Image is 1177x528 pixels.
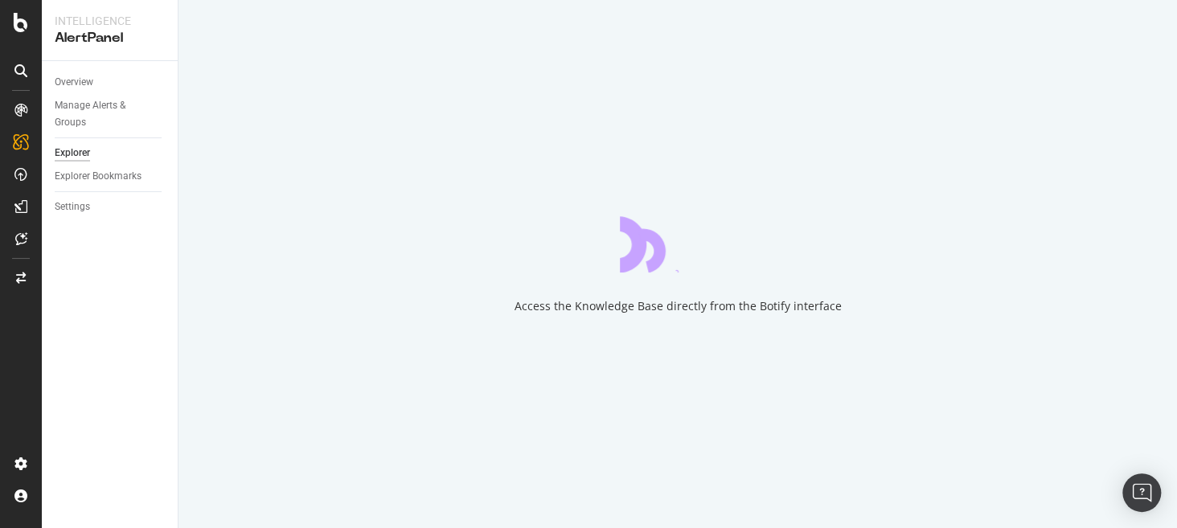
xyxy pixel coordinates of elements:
div: Settings [55,199,90,215]
div: Explorer Bookmarks [55,168,141,185]
a: Overview [55,74,166,91]
div: animation [620,215,736,272]
a: Explorer [55,145,166,162]
div: Manage Alerts & Groups [55,97,151,131]
a: Explorer Bookmarks [55,168,166,185]
div: Explorer [55,145,90,162]
div: Open Intercom Messenger [1122,473,1161,512]
div: Access the Knowledge Base directly from the Botify interface [515,298,842,314]
div: Overview [55,74,93,91]
div: AlertPanel [55,29,165,47]
a: Manage Alerts & Groups [55,97,166,131]
div: Intelligence [55,13,165,29]
a: Settings [55,199,166,215]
